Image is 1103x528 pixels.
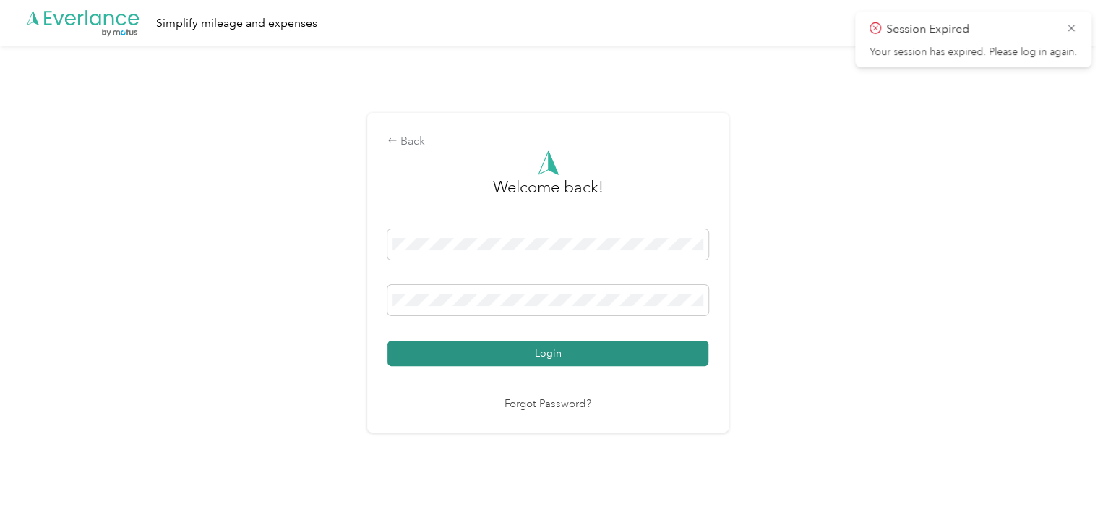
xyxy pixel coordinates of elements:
[493,175,604,214] h3: greeting
[1022,447,1103,528] iframe: Everlance-gr Chat Button Frame
[886,20,1055,38] p: Session Expired
[387,133,708,150] div: Back
[387,341,708,366] button: Login
[870,46,1077,59] p: Your session has expired. Please log in again.
[156,14,317,33] div: Simplify mileage and expenses
[505,396,591,413] a: Forgot Password?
